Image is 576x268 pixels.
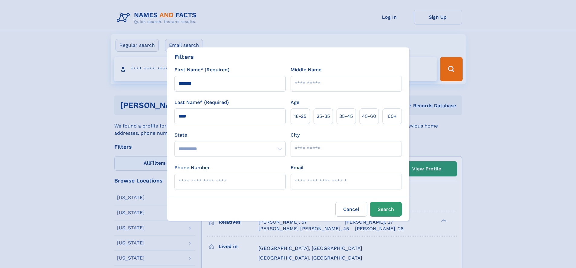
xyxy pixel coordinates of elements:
label: Phone Number [174,164,210,171]
label: City [291,131,300,139]
button: Search [370,202,402,217]
span: 60+ [388,113,397,120]
label: Age [291,99,299,106]
label: First Name* (Required) [174,66,229,73]
span: 45‑60 [362,113,376,120]
label: Email [291,164,304,171]
span: 35‑45 [339,113,353,120]
span: 25‑35 [317,113,330,120]
label: State [174,131,286,139]
label: Last Name* (Required) [174,99,229,106]
label: Middle Name [291,66,321,73]
label: Cancel [335,202,367,217]
div: Filters [174,52,194,61]
span: 18‑25 [294,113,306,120]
